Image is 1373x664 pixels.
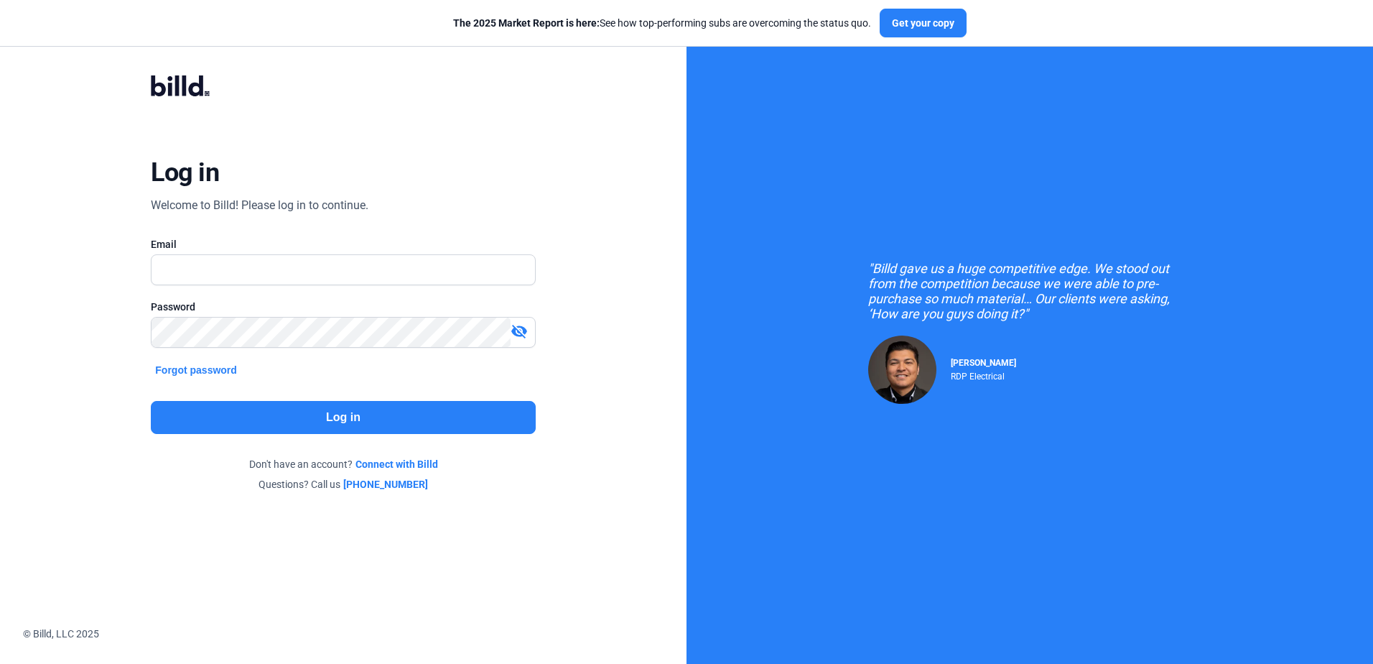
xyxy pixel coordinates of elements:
div: Welcome to Billd! Please log in to continue. [151,197,368,214]
div: Email [151,237,535,252]
button: Forgot password [151,362,241,378]
div: RDP Electrical [951,368,1016,382]
a: Connect with Billd [355,457,438,471]
span: [PERSON_NAME] [951,358,1016,368]
mat-icon: visibility_off [511,323,528,340]
button: Get your copy [880,9,967,37]
div: Password [151,300,535,314]
img: Raul Pacheco [868,336,936,404]
a: [PHONE_NUMBER] [343,477,428,492]
span: The 2025 Market Report is here: [453,17,600,29]
button: Log in [151,401,535,434]
div: Log in [151,157,219,188]
div: Questions? Call us [151,477,535,492]
div: Don't have an account? [151,457,535,471]
div: "Billd gave us a huge competitive edge. We stood out from the competition because we were able to... [868,261,1191,321]
div: See how top-performing subs are overcoming the status quo. [453,16,871,30]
